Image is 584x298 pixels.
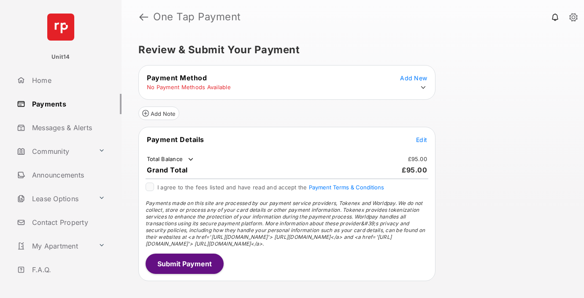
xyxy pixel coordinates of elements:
[14,94,122,114] a: Payments
[146,83,231,91] td: No Payment Methods Available
[402,166,427,174] span: £95.00
[146,254,224,274] button: Submit Payment
[146,200,425,247] span: Payments made on this site are processed by our payment service providers, Tokenex and Worldpay. ...
[138,107,179,120] button: Add Note
[416,135,427,144] button: Edit
[14,165,122,185] a: Announcements
[400,74,427,82] span: Add New
[14,141,95,161] a: Community
[147,166,188,174] span: Grand Total
[309,184,384,191] button: I agree to the fees listed and have read and accept the
[408,155,428,163] td: £95.00
[138,45,560,55] h5: Review & Submit Your Payment
[400,74,427,82] button: Add New
[147,74,207,82] span: Payment Method
[147,135,204,144] span: Payment Details
[14,70,122,90] a: Home
[47,14,74,41] img: svg+xml;base64,PHN2ZyB4bWxucz0iaHR0cDovL3d3dy53My5vcmcvMjAwMC9zdmciIHdpZHRoPSI2NCIgaGVpZ2h0PSI2NC...
[14,212,122,232] a: Contact Property
[416,136,427,143] span: Edit
[153,12,241,22] strong: One Tap Payment
[146,155,195,164] td: Total Balance
[14,260,122,280] a: F.A.Q.
[14,236,95,256] a: My Apartment
[157,184,384,191] span: I agree to the fees listed and have read and accept the
[51,53,70,61] p: Unit14
[14,118,122,138] a: Messages & Alerts
[14,189,95,209] a: Lease Options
